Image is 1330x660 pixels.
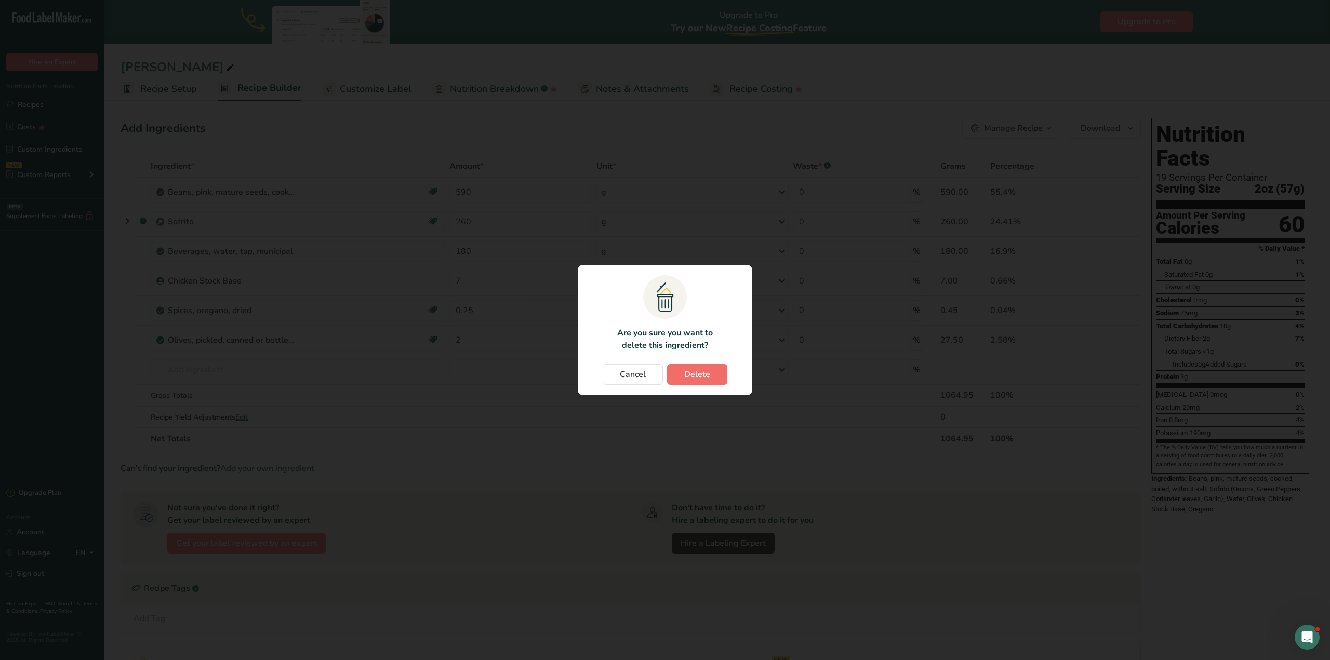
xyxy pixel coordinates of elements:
[603,364,663,385] button: Cancel
[611,327,719,352] p: Are you sure you want to delete this ingredient?
[1295,625,1320,650] iframe: Intercom live chat
[684,368,710,381] span: Delete
[620,368,646,381] span: Cancel
[667,364,727,385] button: Delete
